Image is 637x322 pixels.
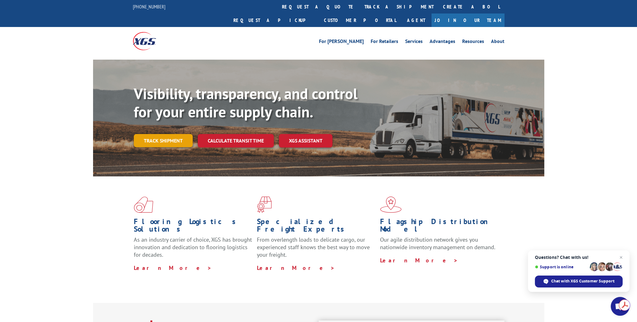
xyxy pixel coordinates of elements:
span: Our agile distribution network gives you nationwide inventory management on demand. [380,236,495,251]
h1: Specialized Freight Experts [257,218,375,236]
span: Questions? Chat with us! [535,255,623,260]
a: Services [405,39,423,46]
span: Support is online [535,265,587,269]
h1: Flooring Logistics Solutions [134,218,252,236]
a: Join Our Team [431,13,504,27]
img: xgs-icon-focused-on-flooring-red [257,196,272,213]
a: Calculate transit time [198,134,274,148]
h1: Flagship Distribution Model [380,218,499,236]
a: For Retailers [371,39,398,46]
a: Agent [401,13,431,27]
a: Resources [462,39,484,46]
a: [PHONE_NUMBER] [133,3,165,10]
p: From overlength loads to delicate cargo, our experienced staff knows the best way to move your fr... [257,236,375,264]
div: Chat with XGS Customer Support [535,276,623,287]
a: Learn More > [380,257,458,264]
a: Customer Portal [319,13,401,27]
a: About [491,39,504,46]
img: xgs-icon-flagship-distribution-model-red [380,196,402,213]
div: Open chat [611,297,629,316]
a: For [PERSON_NAME] [319,39,364,46]
span: Chat with XGS Customer Support [551,278,614,284]
span: As an industry carrier of choice, XGS has brought innovation and dedication to flooring logistics... [134,236,252,258]
a: Advantages [430,39,455,46]
b: Visibility, transparency, and control for your entire supply chain. [134,84,358,121]
a: Learn More > [257,264,335,271]
a: XGS ASSISTANT [279,134,332,148]
a: Track shipment [134,134,193,147]
span: Close chat [617,254,625,261]
a: Learn More > [134,264,212,271]
a: Request a pickup [229,13,319,27]
img: xgs-icon-total-supply-chain-intelligence-red [134,196,153,213]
